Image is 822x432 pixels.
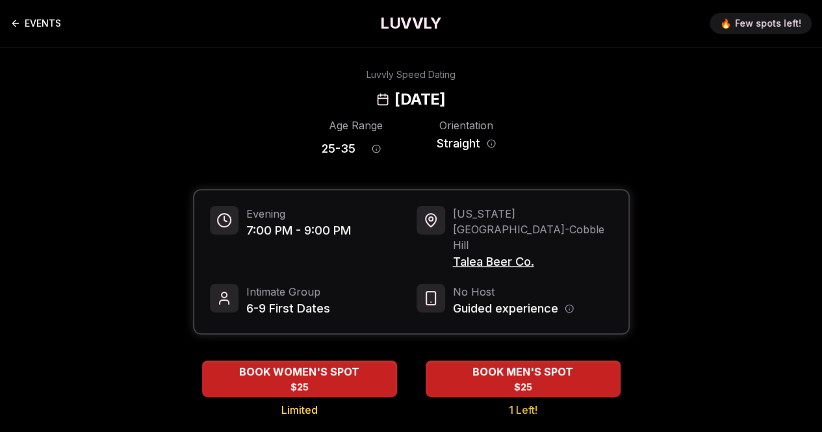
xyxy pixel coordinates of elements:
a: LUVVLY [380,13,441,34]
span: Few spots left! [735,17,801,30]
span: 6-9 First Dates [246,299,330,318]
span: Guided experience [453,299,558,318]
a: Back to events [10,10,61,36]
span: Intimate Group [246,284,330,299]
span: 1 Left! [509,402,537,418]
button: Host information [565,304,574,313]
span: Straight [437,134,480,153]
h2: [DATE] [394,89,445,110]
span: Evening [246,206,351,222]
span: Talea Beer Co. [453,253,613,271]
span: 7:00 PM - 9:00 PM [246,222,351,240]
span: 25 - 35 [322,140,355,158]
div: Age Range [322,118,391,133]
button: BOOK MEN'S SPOT - 1 Left! [426,361,621,397]
span: Limited [281,402,318,418]
div: Orientation [432,118,501,133]
div: Luvvly Speed Dating [366,68,456,81]
span: [US_STATE][GEOGRAPHIC_DATA] - Cobble Hill [453,206,613,253]
span: 🔥 [720,17,731,30]
button: Orientation information [487,139,496,148]
span: BOOK MEN'S SPOT [470,364,576,379]
span: No Host [453,284,574,299]
span: $25 [514,381,532,394]
button: Age range information [362,134,391,163]
span: BOOK WOMEN'S SPOT [237,364,362,379]
button: BOOK WOMEN'S SPOT - Limited [202,361,397,397]
span: $25 [290,381,309,394]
